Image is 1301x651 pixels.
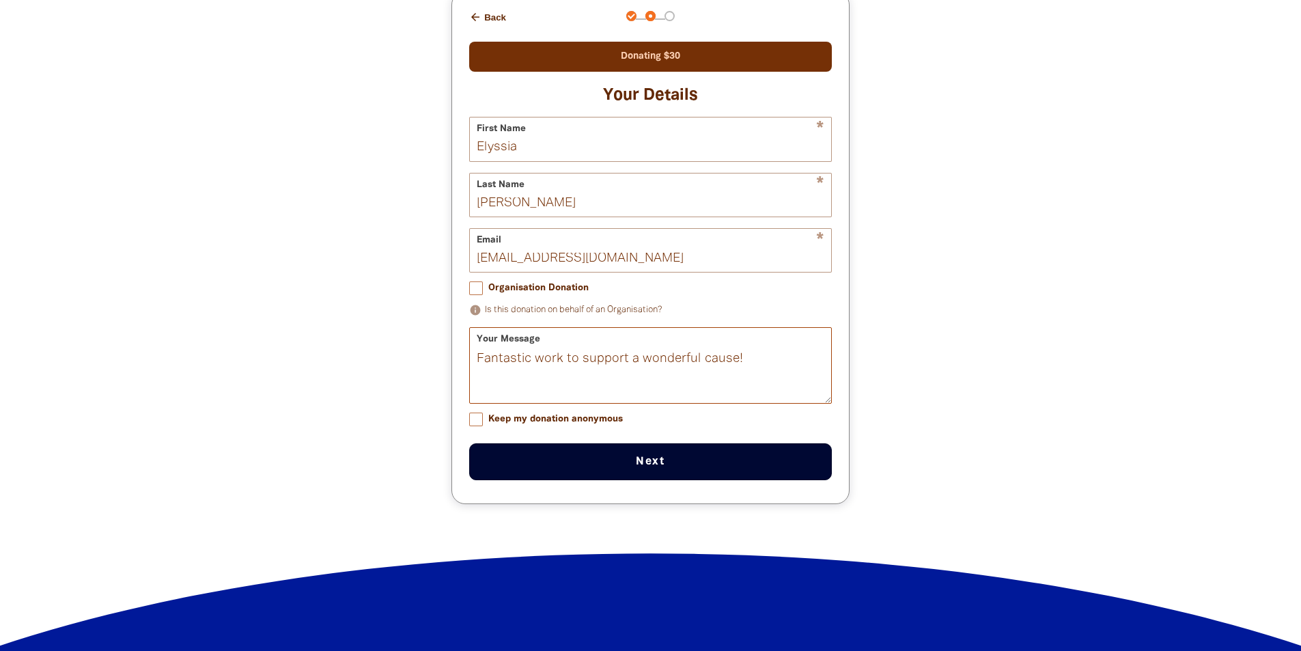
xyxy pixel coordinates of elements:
span: Organisation Donation [488,281,589,294]
button: Navigate to step 2 of 3 to enter your details [645,11,656,21]
span: Keep my donation anonymous [488,413,623,426]
input: Keep my donation anonymous [469,413,483,426]
textarea: Fantastic work to support a wonderful cause! [470,352,831,403]
i: info [469,304,481,316]
p: Is this donation on behalf of an Organisation? [469,302,832,318]
h3: Your Details [469,85,832,106]
i: arrow_back [469,11,481,23]
button: Next [469,443,832,480]
button: Navigate to step 1 of 3 to enter your donation amount [626,11,636,21]
div: Donating $30 [469,42,832,72]
input: Organisation Donation [469,281,483,295]
button: Navigate to step 3 of 3 to enter your payment details [665,11,675,21]
button: Back [464,5,512,29]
